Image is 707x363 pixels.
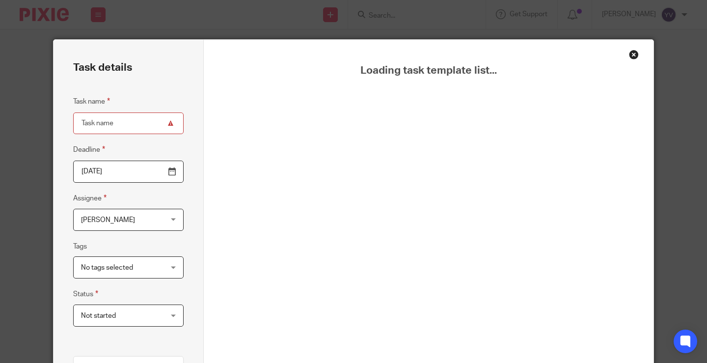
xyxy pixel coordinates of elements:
[73,112,184,135] input: Task name
[81,264,133,271] span: No tags selected
[81,312,116,319] span: Not started
[73,96,110,107] label: Task name
[81,217,135,223] span: [PERSON_NAME]
[629,50,639,59] div: Close this dialog window
[73,242,87,251] label: Tags
[228,64,629,77] span: Loading task template list...
[73,144,105,155] label: Deadline
[73,288,98,300] label: Status
[73,193,107,204] label: Assignee
[73,161,184,183] input: Pick a date
[73,59,132,76] h2: Task details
